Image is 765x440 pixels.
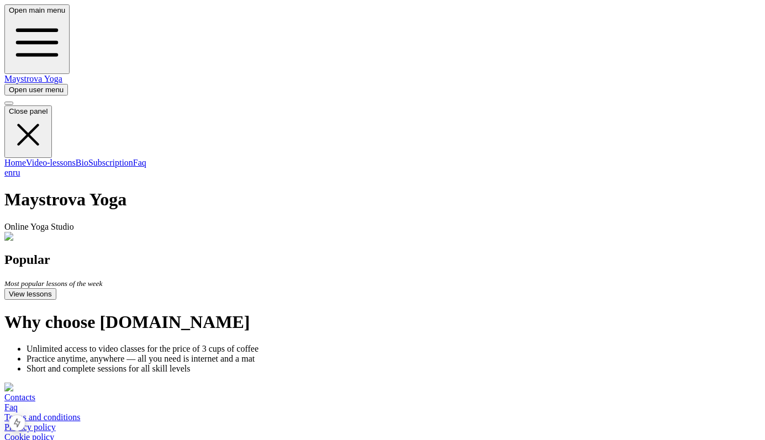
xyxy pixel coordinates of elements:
[4,232,70,242] img: Kate Maystrova
[4,158,26,167] a: Home
[26,158,76,167] a: Video-lessons
[4,189,761,210] h1: Maystrova Yoga
[4,74,62,83] a: Maystrova Yoga
[9,107,48,115] span: Close panel
[27,354,761,364] li: Practice anytime, anywhere — all you need is internet and a mat
[4,402,18,412] a: Faq
[13,168,20,177] a: ru
[4,288,56,300] button: View lessons
[4,168,13,177] a: en
[27,344,761,354] li: Unlimited access to video classes for the price of 3 cups of coffee
[27,364,761,374] li: Short and complete sessions for all skill levels
[4,289,56,298] a: View lessons
[4,312,761,332] h1: Why choose [DOMAIN_NAME]
[4,279,102,288] i: Most popular lessons of the week
[4,412,81,422] a: Terms and conditions
[88,158,133,167] a: Subscription
[4,383,115,393] img: Why choose maystrova.yoga
[4,84,68,96] button: Open user menu
[4,393,35,402] a: Contacts
[76,158,88,167] a: Bio
[9,6,65,14] span: Open main menu
[4,4,70,74] button: Open main menu
[4,222,74,231] span: Online Yoga Studio
[133,158,146,167] a: Faq
[4,422,56,432] a: Privacy policy
[4,252,761,267] h2: Popular
[9,86,64,94] span: Open user menu
[4,105,52,157] button: Close panel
